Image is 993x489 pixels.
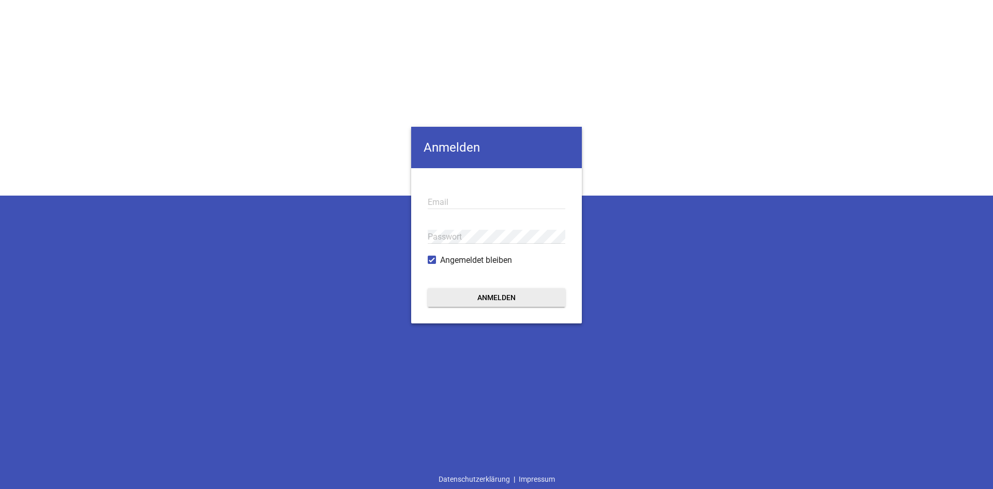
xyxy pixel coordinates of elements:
button: Anmelden [428,288,565,307]
div: | [435,469,559,489]
h4: Anmelden [411,127,582,168]
a: Datenschutzerklärung [435,469,514,489]
a: Impressum [515,469,559,489]
span: Angemeldet bleiben [440,254,512,266]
